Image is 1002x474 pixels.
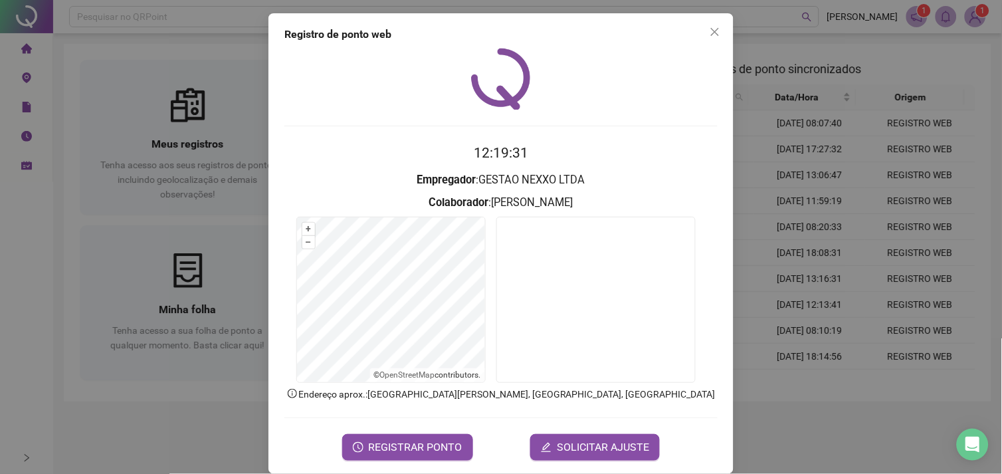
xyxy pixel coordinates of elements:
[284,27,718,43] div: Registro de ponto web
[286,388,298,400] span: info-circle
[302,236,315,249] button: –
[284,387,718,402] p: Endereço aprox. : [GEOGRAPHIC_DATA][PERSON_NAME], [GEOGRAPHIC_DATA], [GEOGRAPHIC_DATA]
[957,429,989,461] div: Open Intercom Messenger
[557,439,649,455] span: SOLICITAR AJUSTE
[284,172,718,189] h3: : GESTAO NEXXO LTDA
[429,196,489,209] strong: Colaborador
[342,434,473,461] button: REGISTRAR PONTO
[417,174,476,186] strong: Empregador
[471,48,531,110] img: QRPoint
[710,27,720,37] span: close
[374,370,481,380] li: © contributors.
[284,194,718,211] h3: : [PERSON_NAME]
[380,370,435,380] a: OpenStreetMap
[353,442,363,453] span: clock-circle
[541,442,551,453] span: edit
[302,223,315,235] button: +
[530,434,660,461] button: editSOLICITAR AJUSTE
[369,439,462,455] span: REGISTRAR PONTO
[474,145,528,161] time: 12:19:31
[704,21,726,43] button: Close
